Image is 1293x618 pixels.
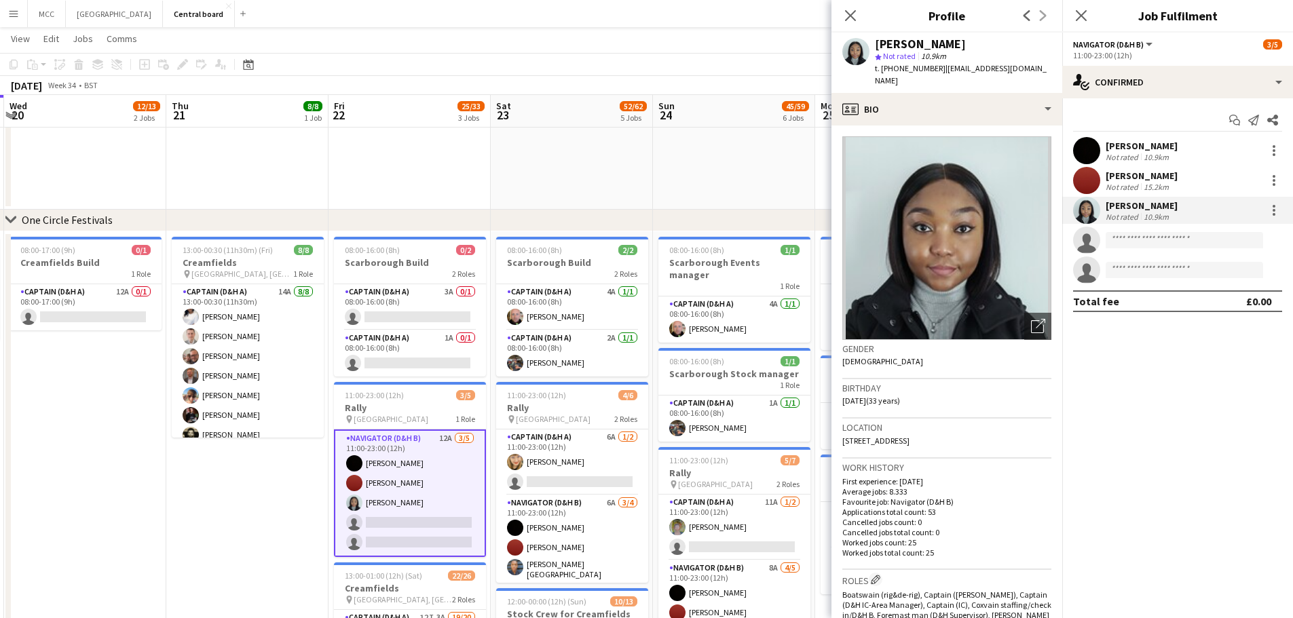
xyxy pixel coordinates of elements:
[494,107,511,123] span: 23
[1141,152,1172,162] div: 10.9km
[1062,66,1293,98] div: Confirmed
[334,256,486,269] h3: Scarborough Build
[1062,7,1293,24] h3: Job Fulfilment
[842,497,1051,507] p: Favourite job: Navigator (D&H B)
[45,80,79,90] span: Week 34
[842,421,1051,433] h3: Location
[658,296,810,343] app-card-role: Captain (D&H A)4A1/108:00-16:00 (8h)[PERSON_NAME]
[781,356,800,366] span: 1/1
[842,136,1051,340] img: Crew avatar or photo
[782,101,809,111] span: 45/59
[831,7,1062,24] h3: Profile
[354,414,428,424] span: [GEOGRAPHIC_DATA]
[11,33,30,45] span: View
[496,330,648,376] app-card-role: Captain (D&H A)2A1/108:00-16:00 (8h)[PERSON_NAME]
[1106,182,1141,192] div: Not rated
[172,237,324,438] app-job-card: 13:00-00:30 (11h30m) (Fri)8/8Creamfields [GEOGRAPHIC_DATA], [GEOGRAPHIC_DATA]1 RoleCaptain (D&H A...
[1073,50,1282,60] div: 11:00-23:00 (12h)
[780,281,800,291] span: 1 Role
[1106,140,1178,152] div: [PERSON_NAME]
[496,284,648,330] app-card-role: Captain (D&H A)4A1/108:00-16:00 (8h)[PERSON_NAME]
[842,436,910,446] span: [STREET_ADDRESS]
[658,348,810,442] app-job-card: 08:00-16:00 (8h)1/1Scarborough Stock manager1 RoleCaptain (D&H A)1A1/108:00-16:00 (8h)[PERSON_NAME]
[656,107,675,123] span: 24
[496,237,648,376] app-job-card: 08:00-16:00 (8h)2/2Scarborough Build2 RolesCaptain (D&H A)4A1/108:00-16:00 (8h)[PERSON_NAME]Capta...
[875,63,945,73] span: t. [PHONE_NUMBER]
[10,100,27,112] span: Wed
[107,33,137,45] span: Comms
[456,245,475,255] span: 0/2
[1106,199,1178,212] div: [PERSON_NAME]
[821,284,973,350] app-card-role: Navigator (D&H B)3A2/207:30-13:00 (5h30m)[PERSON_NAME][PERSON_NAME]
[821,237,973,350] app-job-card: 07:30-13:00 (5h30m)2/2Creamfields container Bar1 RoleNavigator (D&H B)3A2/207:30-13:00 (5h30m)[PE...
[618,245,637,255] span: 2/2
[303,101,322,111] span: 8/8
[1106,212,1141,222] div: Not rated
[354,594,452,604] span: [GEOGRAPHIC_DATA], [GEOGRAPHIC_DATA]
[669,245,724,255] span: 08:00-16:00 (8h)
[496,495,648,604] app-card-role: Navigator (D&H B)6A3/411:00-23:00 (12h)[PERSON_NAME][PERSON_NAME][PERSON_NAME][GEOGRAPHIC_DATA]
[821,355,973,449] app-job-card: 08:00-17:00 (9h)0/1Creamfields Break1 RoleCaptain (D&H A)8A0/108:00-17:00 (9h)
[191,269,293,279] span: [GEOGRAPHIC_DATA], [GEOGRAPHIC_DATA]
[452,594,475,604] span: 2 Roles
[293,269,313,279] span: 1 Role
[507,390,566,400] span: 11:00-23:00 (12h)
[496,382,648,583] app-job-card: 11:00-23:00 (12h)4/6Rally [GEOGRAPHIC_DATA]2 RolesCaptain (D&H A)6A1/211:00-23:00 (12h)[PERSON_NA...
[458,113,484,123] div: 3 Jobs
[658,100,675,112] span: Sun
[821,502,973,548] app-card-role: Captain (D&H A)7A1/108:00-16:00 (8h)[PERSON_NAME]
[875,38,966,50] div: [PERSON_NAME]
[821,375,973,387] h3: Creamfields Break
[507,596,586,606] span: 12:00-00:00 (12h) (Sun)
[131,269,151,279] span: 1 Role
[821,455,973,594] app-job-card: 08:00-16:00 (8h)2/2Scarborough Break2 RolesCaptain (D&H A)7A1/108:00-16:00 (8h)[PERSON_NAME]Capta...
[5,30,35,47] a: View
[455,414,475,424] span: 1 Role
[345,571,422,581] span: 13:00-01:00 (12h) (Sat)
[496,256,648,269] h3: Scarborough Build
[10,237,162,330] div: 08:00-17:00 (9h)0/1Creamfields Build1 RoleCaptain (D&H A)12A0/108:00-17:00 (9h)
[22,213,113,227] div: One Circle Festivals
[172,256,324,269] h3: Creamfields
[821,474,973,486] h3: Scarborough Break
[658,256,810,281] h3: Scarborough Events manager
[842,537,1051,547] p: Worked jobs count: 25
[496,100,511,112] span: Sat
[918,51,949,61] span: 10.9km
[658,368,810,380] h3: Scarborough Stock manager
[821,100,838,112] span: Mon
[842,382,1051,394] h3: Birthday
[781,455,800,465] span: 5/7
[883,51,916,61] span: Not rated
[452,269,475,279] span: 2 Roles
[73,33,93,45] span: Jobs
[1263,39,1282,50] span: 3/5
[183,245,273,255] span: 13:00-00:30 (11h30m) (Fri)
[67,30,98,47] a: Jobs
[821,548,973,594] app-card-role: Captain (D&H A)2A1/108:00-16:00 (8h)[PERSON_NAME]
[875,63,1047,85] span: | [EMAIL_ADDRESS][DOMAIN_NAME]
[842,476,1051,486] p: First experience: [DATE]
[172,284,324,468] app-card-role: Captain (D&H A)14A8/813:00-00:30 (11h30m)[PERSON_NAME][PERSON_NAME][PERSON_NAME][PERSON_NAME][PER...
[1141,182,1172,192] div: 15.2km
[332,107,345,123] span: 22
[66,1,163,27] button: [GEOGRAPHIC_DATA]
[10,284,162,330] app-card-role: Captain (D&H A)12A0/108:00-17:00 (9h)
[614,269,637,279] span: 2 Roles
[1246,294,1271,308] div: £0.00
[345,390,404,400] span: 11:00-23:00 (12h)
[7,107,27,123] span: 20
[821,256,973,269] h3: Creamfields container Bar
[28,1,66,27] button: MCC
[842,356,923,366] span: [DEMOGRAPHIC_DATA]
[781,245,800,255] span: 1/1
[334,402,486,414] h3: Rally
[658,495,810,560] app-card-role: Captain (D&H A)11A1/211:00-23:00 (12h)[PERSON_NAME]
[1073,39,1144,50] span: Navigator (D&H B)
[842,461,1051,474] h3: Work history
[294,245,313,255] span: 8/8
[133,101,160,111] span: 12/13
